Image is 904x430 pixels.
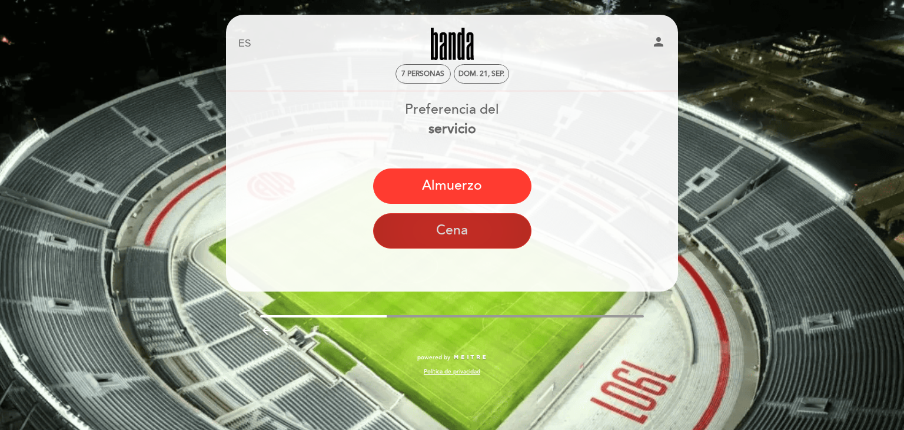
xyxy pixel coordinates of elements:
i: arrow_backward [260,323,274,338]
i: person [652,35,666,49]
div: dom. 21, sep. [458,70,504,78]
a: Política de privacidad [424,368,480,376]
span: 7 personas [401,70,444,78]
a: Banda [378,28,526,60]
button: Cena [373,213,531,249]
div: Preferencia del [225,100,679,139]
span: powered by [417,353,450,362]
img: MEITRE [453,355,487,360]
button: Almuerzo [373,168,531,204]
button: person [652,35,666,53]
b: servicio [428,121,476,137]
a: powered by [417,353,487,362]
